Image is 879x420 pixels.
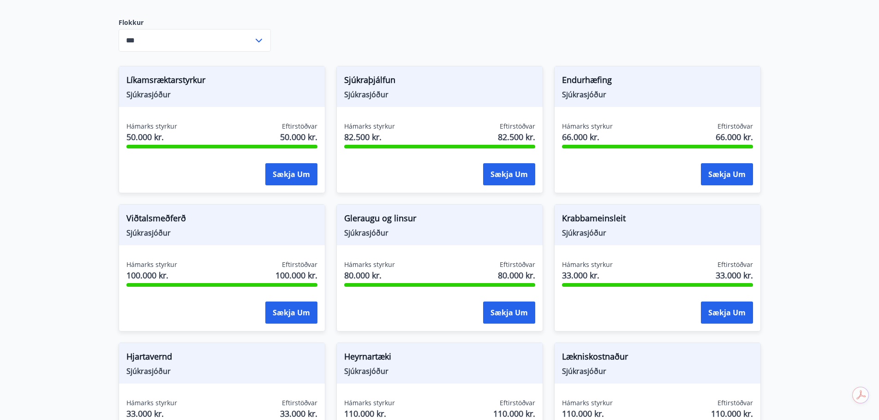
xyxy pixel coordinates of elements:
[126,74,317,89] span: Líkamsræktarstyrkur
[126,131,177,143] span: 50.000 kr.
[126,398,177,408] span: Hámarks styrkur
[126,269,177,281] span: 100.000 kr.
[562,408,613,420] span: 110.000 kr.
[126,212,317,228] span: Viðtalsmeðferð
[483,302,535,324] button: Sækja um
[126,366,317,376] span: Sjúkrasjóður
[265,163,317,185] button: Sækja um
[562,122,613,131] span: Hámarks styrkur
[562,212,753,228] span: Krabbameinsleit
[718,122,753,131] span: Eftirstöðvar
[701,163,753,185] button: Sækja um
[126,228,317,238] span: Sjúkrasjóður
[265,302,317,324] button: Sækja um
[500,122,535,131] span: Eftirstöðvar
[344,408,395,420] span: 110.000 kr.
[344,269,395,281] span: 80.000 kr.
[344,212,535,228] span: Gleraugu og linsur
[493,408,535,420] span: 110.000 kr.
[562,131,613,143] span: 66.000 kr.
[119,18,271,27] label: Flokkur
[126,89,317,100] span: Sjúkrasjóður
[282,122,317,131] span: Eftirstöðvar
[562,74,753,89] span: Endurhæfing
[483,163,535,185] button: Sækja um
[498,131,535,143] span: 82.500 kr.
[716,131,753,143] span: 66.000 kr.
[282,260,317,269] span: Eftirstöðvar
[718,398,753,408] span: Eftirstöðvar
[500,398,535,408] span: Eftirstöðvar
[562,398,613,408] span: Hámarks styrkur
[344,366,535,376] span: Sjúkrasjóður
[498,269,535,281] span: 80.000 kr.
[126,350,317,366] span: Hjartavernd
[275,269,317,281] span: 100.000 kr.
[344,122,395,131] span: Hámarks styrkur
[711,408,753,420] span: 110.000 kr.
[500,260,535,269] span: Eftirstöðvar
[344,131,395,143] span: 82.500 kr.
[282,398,317,408] span: Eftirstöðvar
[126,408,177,420] span: 33.000 kr.
[344,350,535,366] span: Heyrnartæki
[344,260,395,269] span: Hámarks styrkur
[344,398,395,408] span: Hámarks styrkur
[344,74,535,89] span: Sjúkraþjálfun
[716,269,753,281] span: 33.000 kr.
[280,131,317,143] span: 50.000 kr.
[280,408,317,420] span: 33.000 kr.
[562,269,613,281] span: 33.000 kr.
[126,260,177,269] span: Hámarks styrkur
[718,260,753,269] span: Eftirstöðvar
[126,122,177,131] span: Hámarks styrkur
[562,228,753,238] span: Sjúkrasjóður
[562,350,753,366] span: Lækniskostnaður
[562,260,613,269] span: Hámarks styrkur
[701,302,753,324] button: Sækja um
[344,89,535,100] span: Sjúkrasjóður
[562,366,753,376] span: Sjúkrasjóður
[344,228,535,238] span: Sjúkrasjóður
[562,89,753,100] span: Sjúkrasjóður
